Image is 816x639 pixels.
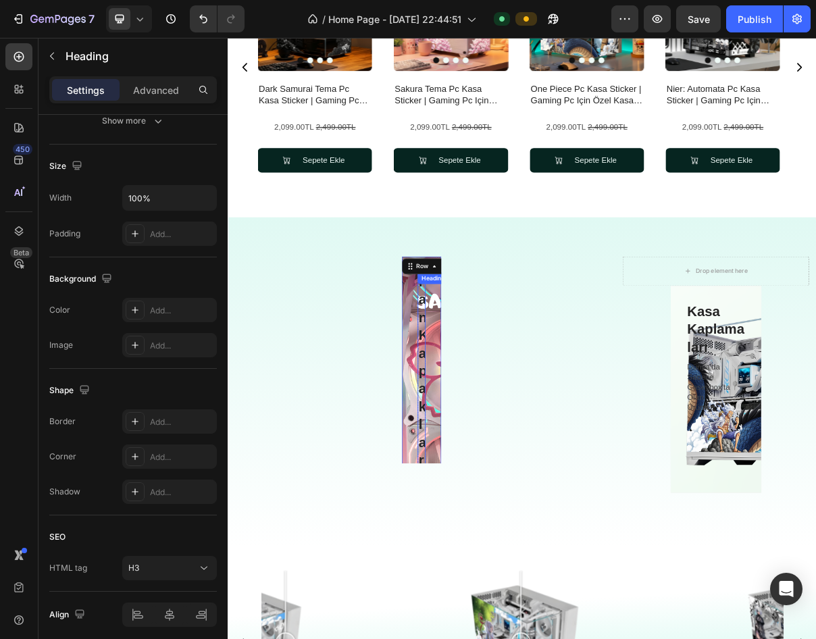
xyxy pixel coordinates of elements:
button: Dot [697,26,705,34]
div: 2,099.00TL [613,112,682,134]
button: Dot [657,26,665,34]
div: Sepete Ekle [290,160,348,176]
div: 2,099.00TL [426,112,494,134]
div: HTML tag [49,562,87,574]
h2: sakura tema pc kasa sticker | gaming pc için özel kasa kaplaması | bilgisayar kasası için [228,61,385,95]
div: Color [49,304,70,316]
div: 2,499.00TL [494,112,562,134]
input: Auto [123,186,216,210]
div: Background [49,270,115,288]
div: 2,099.00TL [238,112,307,134]
span: Save [688,14,710,25]
div: Corner [49,451,76,463]
button: Dot [483,26,491,34]
button: Save [676,5,721,32]
button: H3 [122,556,217,580]
button: Dot [469,26,478,34]
div: Size [49,157,85,176]
button: Sepete Ekle [415,151,573,185]
a: Nier: Automata PC Kasa Sticker | Gaming PC İçin Özel Kasa Kaplaması | Bilgisayar Kasası İçin [603,61,760,95]
a: Sakura Tema PC Kasa Sticker | Gaming PC İçin Özel Kasa Kaplaması | Bilgisayar Kasası İçin [228,61,385,95]
p: Heading [66,48,211,64]
button: Publish [726,5,783,32]
div: Heading [264,325,301,337]
div: Width [49,192,72,204]
div: Shape [49,382,93,400]
div: Add... [150,305,213,317]
div: Add... [150,416,213,428]
div: 2,499.00TL [681,112,749,134]
div: SEO [49,531,66,543]
span: H3 [128,563,139,573]
div: Add... [150,228,213,240]
button: Dot [684,26,692,34]
div: Show more [102,114,165,128]
p: 7 [88,11,95,27]
p: Advanced [133,83,179,97]
span: Home Page - [DATE] 22:44:51 [328,12,461,26]
h3: Fan Kapakları [261,323,272,621]
div: Add... [150,340,213,352]
div: Sepete Ekle [477,160,535,176]
button: Sepete Ekle [603,151,760,185]
button: Sepete Ekle [228,151,385,185]
iframe: Design area [228,38,816,639]
div: Beta [10,247,32,258]
button: Dot [670,26,678,34]
div: Image [49,339,73,351]
div: Open Intercom Messenger [770,573,802,605]
span: / [322,12,326,26]
div: Add... [150,451,213,463]
div: Publish [738,12,771,26]
p: Settings [67,83,105,97]
button: 7 [5,5,101,32]
button: Dot [496,26,505,34]
div: Padding [49,228,80,240]
div: Row [257,309,279,321]
div: Border [49,415,76,428]
div: 2,499.00TL [307,112,375,134]
h2: one piece pc kasa sticker | gaming pc için özel kasa kaplaması | bilgisayar kasası için [415,61,573,95]
div: Align [49,606,88,624]
div: Shadow [49,486,80,498]
div: Drop element here [644,316,716,327]
p: Dünya'da Sadece Caseybox'ta Olan [633,446,712,503]
h3: Kasa Kaplamaları [632,363,713,440]
div: Add... [150,486,213,499]
div: 450 [13,144,32,155]
div: Sepete Ekle [664,160,722,176]
div: Undo/Redo [190,5,245,32]
button: Carousel Next Arrow [779,32,795,49]
h2: nier: automata pc kasa sticker | gaming pc için özel kasa kaplaması | bilgisayar kasası için [603,61,760,95]
button: Dot [510,26,518,34]
a: One Piece PC Kasa Sticker | Gaming PC İçin Özel Kasa Kaplaması | Bilgisayar Kasası İçin [415,61,573,95]
button: Show more [49,109,217,133]
p: Ürünler! [633,503,712,517]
